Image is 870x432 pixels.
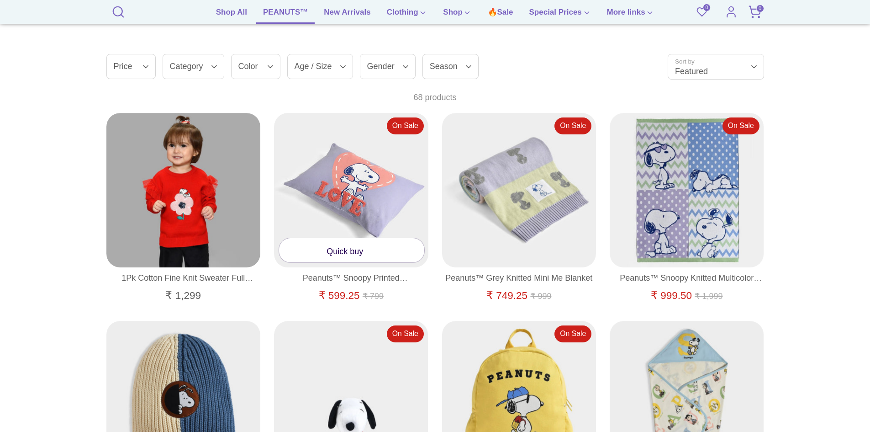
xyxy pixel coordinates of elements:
[442,272,596,285] a: Peanuts™ Grey Knitted Mini Me Blanket
[387,117,424,134] span: On Sale
[481,6,520,24] a: 🔥Sale
[486,290,527,301] span: ₹ 749.25
[610,272,764,285] a: Peanuts™ Snoopy Knitted Multicolor Blanket
[695,292,722,301] span: ₹ 1,999
[703,4,711,11] span: 0
[600,6,661,24] a: More links
[165,290,201,301] span: ₹ 1,299
[231,54,280,79] summary: Color
[756,5,764,12] span: 0
[746,3,764,21] a: 0
[274,272,428,285] a: Peanuts™ Snoopy Printed [PERSON_NAME] Pillow
[363,292,384,301] span: ₹ 799
[422,54,479,79] summary: Season
[106,54,156,79] summary: Price
[436,6,478,24] a: Shop
[554,117,591,134] span: On Sale
[287,54,353,79] summary: Age / Size
[522,6,598,24] a: Special Prices
[554,325,591,342] span: On Sale
[319,290,360,301] span: ₹ 599.25
[279,238,424,262] a: Quick buy
[530,292,551,301] span: ₹ 999
[256,6,315,24] a: PEANUTS™
[722,3,740,21] a: Account
[163,54,224,79] summary: Category
[106,91,764,104] p: 68 products
[651,290,692,301] span: ₹ 999.50
[442,113,596,267] a: Peanuts™ Grey Knitted Mini Me Blanket Blanket 2
[317,6,377,24] a: New Arrivals
[109,5,127,14] a: Search
[380,6,434,24] a: Clothing
[387,325,424,342] span: On Sale
[610,113,764,267] a: Peanuts™ Snoopy Knitted Multicolor Blanket Blanket 4
[106,113,261,267] a: Peanuts™ Snoopy Viva Knitted Sweater Sweater Full Sleeves 1
[209,6,254,24] a: Shop All
[360,54,416,79] summary: Gender
[722,117,759,134] span: On Sale
[106,272,261,285] a: 1Pk Cotton Fine Knit Sweater Full Sleeves
[668,54,764,79] summary: Sort by Featured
